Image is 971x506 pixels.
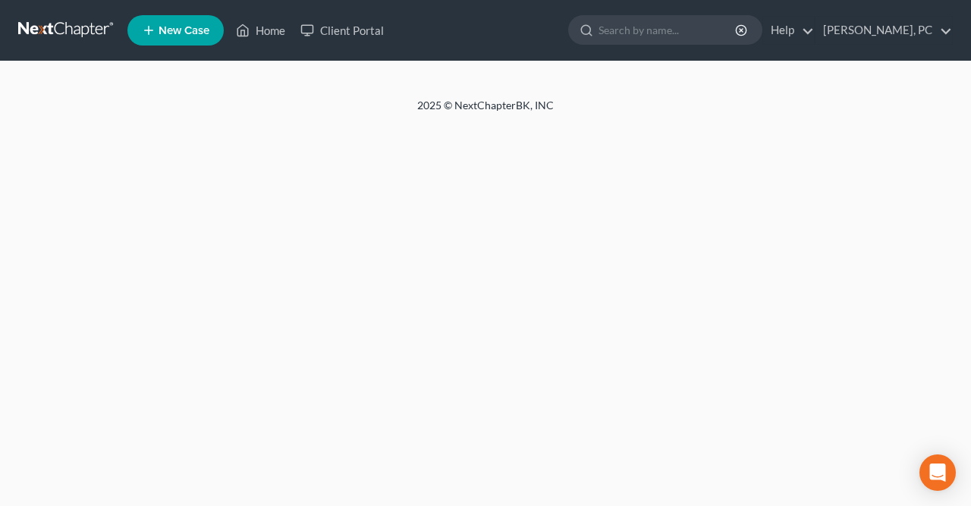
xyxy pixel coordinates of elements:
[293,17,391,44] a: Client Portal
[228,17,293,44] a: Home
[599,16,737,44] input: Search by name...
[53,98,918,125] div: 2025 © NextChapterBK, INC
[919,454,956,491] div: Open Intercom Messenger
[815,17,952,44] a: [PERSON_NAME], PC
[159,25,209,36] span: New Case
[763,17,814,44] a: Help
